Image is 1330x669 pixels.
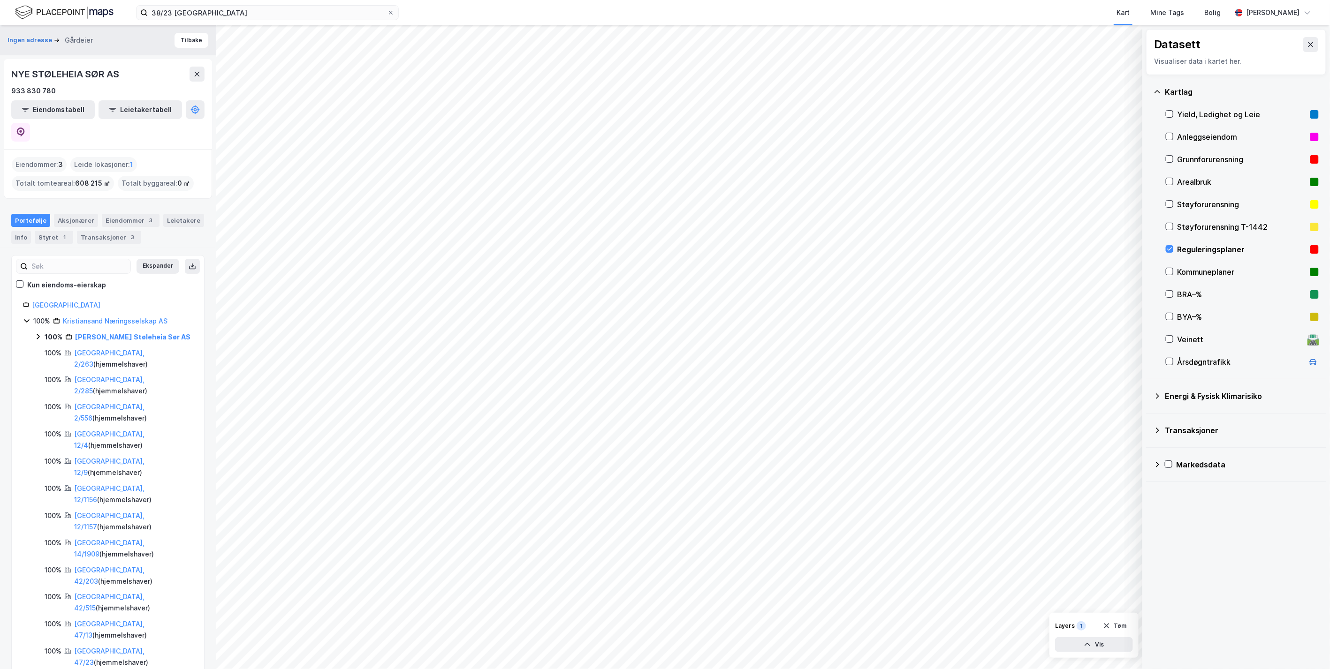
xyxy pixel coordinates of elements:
div: Bolig [1205,7,1221,18]
a: [GEOGRAPHIC_DATA], 2/556 [74,403,144,422]
div: 100% [45,537,61,549]
div: Årsdøgntrafikk [1177,356,1304,368]
div: Kontrollprogram for chat [1283,624,1330,669]
div: Eiendommer [102,214,160,227]
div: ( hjemmelshaver ) [74,347,193,370]
div: Totalt byggareal : [118,176,194,191]
div: Energi & Fysisk Klimarisiko [1165,391,1319,402]
button: Tøm [1097,618,1133,633]
div: Reguleringsplaner [1177,244,1307,255]
div: 100% [45,483,61,494]
div: ( hjemmelshaver ) [74,428,193,451]
div: Arealbruk [1177,176,1307,188]
a: [GEOGRAPHIC_DATA] [32,301,100,309]
div: ( hjemmelshaver ) [74,456,193,478]
div: Layers [1055,622,1075,630]
div: ( hjemmelshaver ) [74,374,193,397]
a: [PERSON_NAME] Støleheia Sør AS [75,333,190,341]
a: [GEOGRAPHIC_DATA], 42/515 [74,593,144,612]
button: Eiendomstabell [11,100,95,119]
div: 🛣️ [1307,333,1320,346]
a: [GEOGRAPHIC_DATA], 47/23 [74,647,144,666]
div: 100% [33,316,50,327]
span: 3 [58,159,63,170]
div: 100% [45,591,61,602]
iframe: Chat Widget [1283,624,1330,669]
div: Mine Tags [1150,7,1184,18]
div: 100% [45,564,61,576]
div: Datasett [1154,37,1201,52]
div: BRA–% [1177,289,1307,300]
div: Markedsdata [1176,459,1319,470]
input: Søk [28,259,130,273]
div: 100% [45,331,62,343]
div: ( hjemmelshaver ) [74,564,193,587]
div: ( hjemmelshaver ) [74,646,193,668]
input: Søk på adresse, matrikkel, gårdeiere, leietakere eller personer [148,6,387,20]
div: ( hjemmelshaver ) [74,510,193,533]
div: ( hjemmelshaver ) [74,618,193,641]
div: ( hjemmelshaver ) [74,483,193,505]
div: Eiendommer : [12,157,67,172]
div: 100% [45,401,61,413]
div: 100% [45,428,61,440]
div: Kartlag [1165,86,1319,98]
div: 100% [45,456,61,467]
div: Aksjonærer [54,214,98,227]
div: 3 [146,216,156,225]
a: [GEOGRAPHIC_DATA], 12/9 [74,457,144,476]
div: Leietakere [163,214,204,227]
div: 100% [45,347,61,359]
span: 608 215 ㎡ [75,178,110,189]
div: NYE STØLEHEIA SØR AS [11,67,121,82]
a: [GEOGRAPHIC_DATA], 12/1157 [74,511,144,531]
div: 100% [45,646,61,657]
div: Kart [1117,7,1130,18]
div: 100% [45,618,61,630]
a: [GEOGRAPHIC_DATA], 47/13 [74,620,144,639]
div: [PERSON_NAME] [1246,7,1300,18]
div: 100% [45,374,61,385]
div: Kun eiendoms-eierskap [27,279,106,291]
div: ( hjemmelshaver ) [74,537,193,560]
div: Yield, Ledighet og Leie [1177,109,1307,120]
button: Ingen adresse [8,36,54,45]
div: Veinett [1177,334,1304,345]
div: Grunnforurensning [1177,154,1307,165]
a: [GEOGRAPHIC_DATA], 12/4 [74,430,144,449]
div: Transaksjoner [77,231,141,244]
div: Kommuneplaner [1177,266,1307,278]
button: Leietakertabell [99,100,182,119]
div: Styret [35,231,73,244]
div: Leide lokasjoner : [70,157,137,172]
div: ( hjemmelshaver ) [74,591,193,614]
div: 1 [60,233,69,242]
div: Transaksjoner [1165,425,1319,436]
div: 933 830 780 [11,85,56,97]
span: 0 ㎡ [177,178,190,189]
div: Støyforurensning T-1442 [1177,221,1307,233]
a: Kristiansand Næringsselskap AS [63,317,167,325]
div: Anleggseiendom [1177,131,1307,143]
div: Visualiser data i kartet her. [1154,56,1318,67]
div: 100% [45,510,61,521]
a: [GEOGRAPHIC_DATA], 2/285 [74,376,144,395]
a: [GEOGRAPHIC_DATA], 2/263 [74,349,144,368]
div: 3 [128,233,137,242]
div: ( hjemmelshaver ) [74,401,193,424]
span: 1 [130,159,133,170]
img: logo.f888ab2527a4732fd821a326f86c7f29.svg [15,4,114,21]
div: 1 [1077,621,1086,631]
button: Tilbake [175,33,208,48]
div: Portefølje [11,214,50,227]
a: [GEOGRAPHIC_DATA], 12/1156 [74,484,144,504]
div: Totalt tomteareal : [12,176,114,191]
button: Vis [1055,637,1133,652]
div: Gårdeier [65,35,93,46]
a: [GEOGRAPHIC_DATA], 14/1909 [74,539,144,558]
button: Ekspander [137,259,179,274]
div: Støyforurensning [1177,199,1307,210]
a: [GEOGRAPHIC_DATA], 42/203 [74,566,144,585]
div: Info [11,231,31,244]
div: BYA–% [1177,311,1307,323]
